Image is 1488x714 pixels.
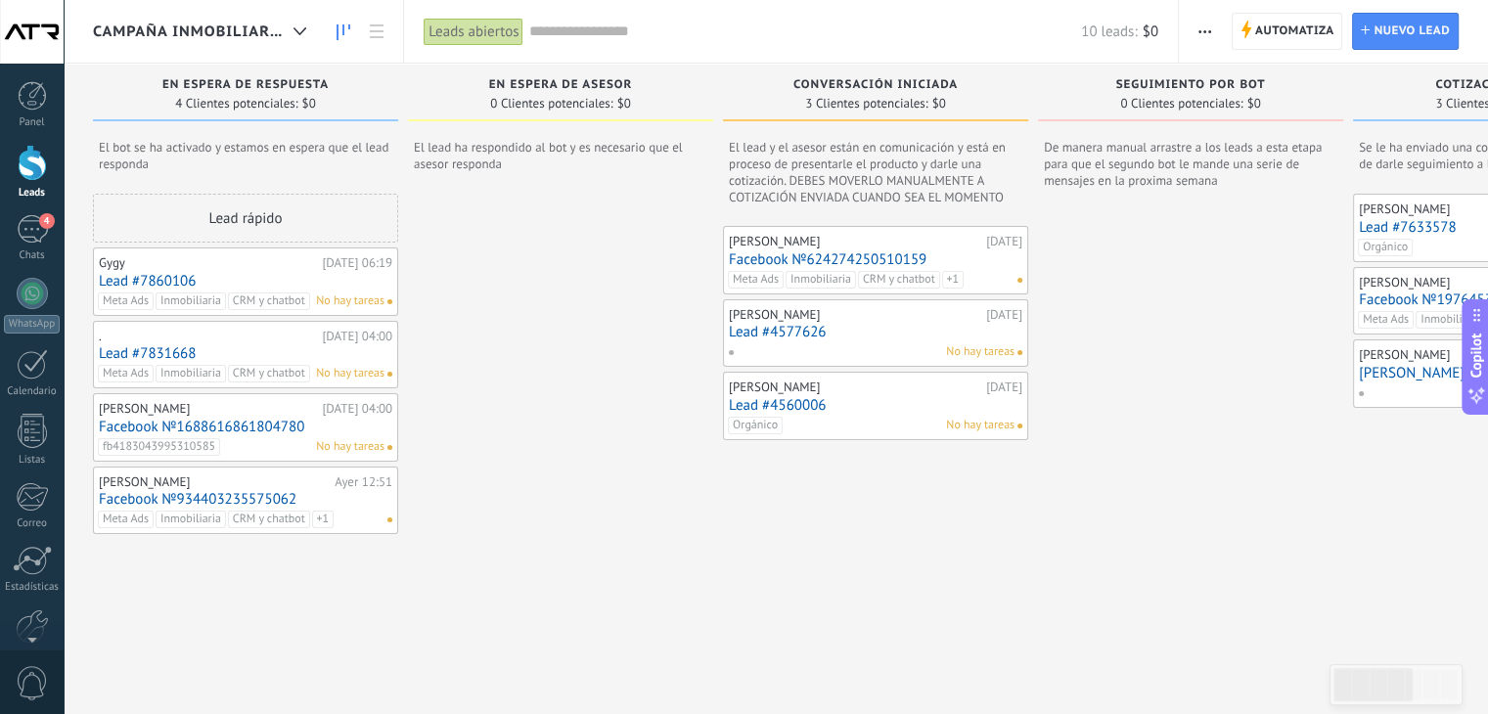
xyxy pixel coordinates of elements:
span: Orgánico [1358,239,1413,256]
span: No hay nada asignado [1017,278,1022,283]
span: EN ESPERA DE RESPUESTA [162,78,329,92]
span: Meta Ads [728,271,784,289]
span: El lead y el asesor están en comunicación y está en proceso de presentarle el producto y darle un... [729,139,1022,204]
span: No hay tareas [946,343,1015,361]
span: Nuevo lead [1374,14,1450,49]
div: [PERSON_NAME] [729,307,981,323]
span: Meta Ads [1358,311,1414,329]
a: Automatiza [1232,13,1343,50]
span: No hay tareas [946,417,1015,434]
div: [PERSON_NAME] [99,401,317,417]
a: Facebook №624274250510159 [729,251,1022,268]
div: [PERSON_NAME] [99,474,330,490]
div: [PERSON_NAME] [729,234,981,249]
div: Leads [4,187,61,200]
span: No hay tareas [316,438,384,456]
div: WhatsApp [4,315,60,334]
span: Inmobiliaria [156,292,226,310]
span: No hay nada asignado [1017,424,1022,428]
span: $0 [302,98,316,110]
div: SEGUIMIENTO POR BOT [1048,78,1333,95]
span: No hay nada asignado [387,372,392,377]
button: Más [1191,13,1219,50]
a: Lead #7831668 [99,345,392,362]
span: No hay nada asignado [1017,350,1022,355]
span: Inmobiliaria [156,511,226,528]
a: Facebook №1688616861804780 [99,419,392,435]
span: De manera manual arrastre a los leads a esta etapa para que el segundo bot le mande una serie de ... [1044,139,1337,188]
span: Meta Ads [98,365,154,382]
span: $0 [1247,98,1261,110]
div: [DATE] [986,307,1022,323]
a: Lead #4577626 [729,324,1022,340]
span: fb4183043995310585 [98,438,220,456]
div: EN ESPERA DE RESPUESTA [103,78,388,95]
span: No hay tareas [316,292,384,310]
a: Lead #4560006 [729,397,1022,414]
a: Lead #7860106 [99,273,392,290]
span: No hay nada asignado [387,445,392,450]
span: 3 Clientes potenciales: [805,98,927,110]
span: 0 Clientes potenciales: [1120,98,1242,110]
span: No hay nada asignado [387,299,392,304]
div: Gygy [99,255,317,271]
div: Lead rápido [93,194,398,243]
span: 4 [39,213,55,229]
div: [DATE] 06:19 [322,255,392,271]
a: Nuevo lead [1352,13,1459,50]
span: No hay tareas [316,365,384,382]
a: Facebook №934403235575062 [99,491,392,508]
span: Orgánico [728,417,783,434]
span: $0 [1143,22,1158,41]
div: Ayer 12:51 [335,474,392,490]
div: [DATE] 04:00 [322,329,392,344]
span: Copilot [1466,334,1486,379]
div: Chats [4,249,61,262]
div: Calendario [4,385,61,398]
span: El bot se ha activado y estamos en espera que el lead responda [99,139,392,172]
span: 0 Clientes potenciales: [490,98,612,110]
div: Estadísticas [4,581,61,594]
div: Correo [4,517,61,530]
a: Lista [360,13,393,51]
span: Meta Ads [98,511,154,528]
span: Inmobiliaria [156,365,226,382]
span: $0 [932,98,946,110]
span: Meta Ads [98,292,154,310]
span: CRM y chatbot [228,511,310,528]
span: CRM y chatbot [228,292,310,310]
span: CAMPAÑA INMOBILIARIA [93,22,286,41]
div: EN ESPERA DE ASESOR [418,78,703,95]
div: CONVERSACIÓN INICIADA [733,78,1018,95]
span: CRM y chatbot [228,365,310,382]
span: Inmobiliaria [786,271,856,289]
div: [PERSON_NAME] [729,379,981,395]
div: Leads abiertos [424,18,523,46]
span: SEGUIMIENTO POR BOT [1115,78,1265,92]
span: 10 leads: [1081,22,1137,41]
span: CRM y chatbot [858,271,940,289]
span: Automatiza [1255,14,1334,49]
span: 4 Clientes potenciales: [175,98,297,110]
div: [DATE] 04:00 [322,401,392,417]
div: [DATE] [986,234,1022,249]
div: Panel [4,116,61,129]
span: EN ESPERA DE ASESOR [489,78,633,92]
span: CONVERSACIÓN INICIADA [793,78,958,92]
div: [DATE] [986,379,1022,395]
div: . [99,329,317,344]
a: Leads [327,13,360,51]
span: Inmobiliaria [1416,311,1486,329]
span: El lead ha respondido al bot y es necesario que el asesor responda [414,139,707,172]
span: $0 [617,98,631,110]
span: No hay nada asignado [387,517,392,522]
div: Listas [4,454,61,467]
